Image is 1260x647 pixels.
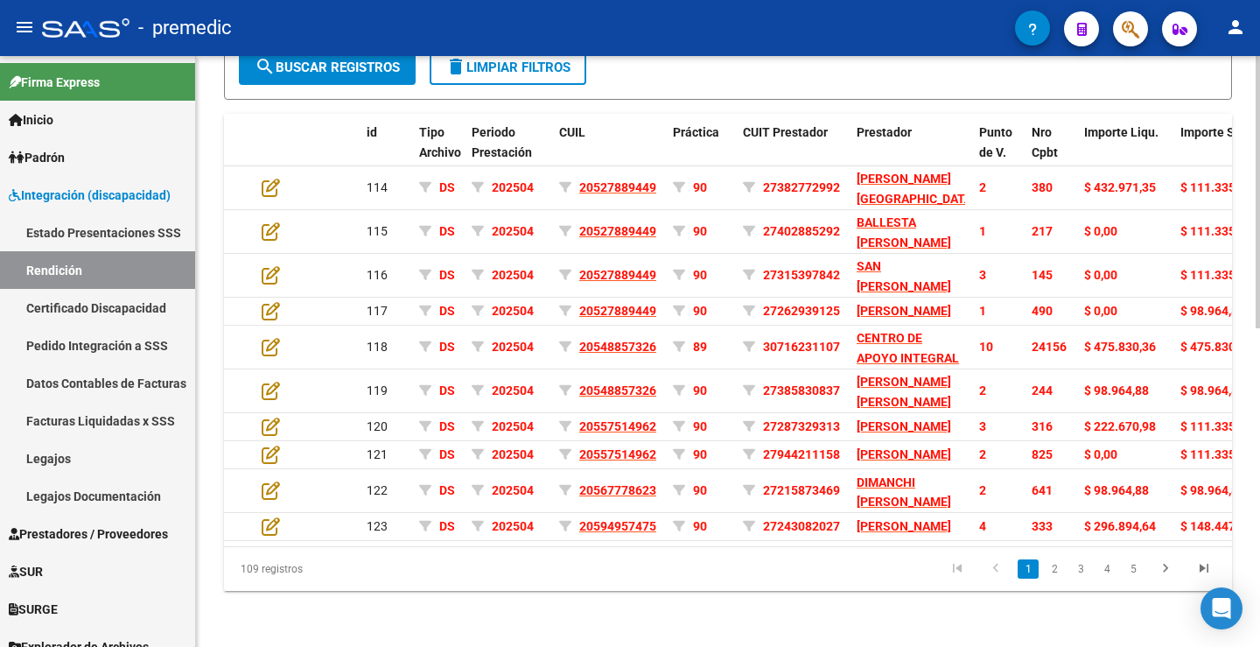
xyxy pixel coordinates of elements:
[445,60,570,75] span: Limpiar filtros
[1032,125,1058,159] span: Nro Cpbt
[693,483,707,497] span: 90
[693,180,707,194] span: 90
[1025,114,1077,191] datatable-header-cell: Nro Cpbt
[492,304,534,318] span: 202504
[579,224,656,238] span: 20527889449
[979,180,986,194] span: 2
[1032,268,1053,282] span: 145
[255,60,400,75] span: Buscar registros
[1084,419,1156,433] span: $ 222.670,98
[1180,304,1245,318] span: $ 98.964,88
[9,110,53,130] span: Inicio
[224,547,423,591] div: 109 registros
[439,483,455,497] span: DS
[439,419,455,433] span: DS
[472,125,532,159] span: Periodo Prestación
[673,125,719,139] span: Práctica
[360,114,412,191] datatable-header-cell: id
[1180,447,1252,461] span: $ 111.335,49
[239,50,416,85] button: Buscar registros
[1077,114,1173,191] datatable-header-cell: Importe Liqu.
[1032,383,1053,397] span: 244
[1180,483,1245,497] span: $ 98.964,88
[693,224,707,238] span: 90
[367,301,405,321] div: 117
[579,519,656,533] span: 20594957475
[693,419,707,433] span: 90
[1041,554,1067,584] li: page 2
[9,562,43,581] span: SUR
[979,419,986,433] span: 3
[1018,559,1039,579] a: 1
[979,519,986,533] span: 4
[559,125,585,139] span: CUIL
[857,475,951,510] span: DIMANCHI [PERSON_NAME]
[1032,304,1053,318] span: 490
[439,447,455,461] span: DS
[763,304,840,318] span: 27262939125
[1032,419,1053,433] span: 316
[1084,447,1117,461] span: $ 0,00
[9,524,168,544] span: Prestadores / Proveedores
[857,331,959,385] span: CENTRO DE APOYO INTEGRAL LA HUELLA SRL
[857,215,951,250] span: BALLESTA [PERSON_NAME]
[1032,340,1067,354] span: 24156
[138,9,232,47] span: - premedic
[579,483,656,497] span: 20567778623
[552,114,666,191] datatable-header-cell: CUIL
[492,383,534,397] span: 202504
[9,148,65,167] span: Padrón
[492,483,534,497] span: 202504
[367,125,377,139] span: id
[255,56,276,77] mat-icon: search
[857,375,951,409] span: [PERSON_NAME] [PERSON_NAME]
[492,447,534,461] span: 202504
[979,268,986,282] span: 3
[1149,559,1182,579] a: go to next page
[763,268,840,282] span: 27315397842
[1187,559,1221,579] a: go to last page
[579,419,656,433] span: 20557514962
[979,340,993,354] span: 10
[693,304,707,318] span: 90
[979,304,986,318] span: 1
[1120,554,1146,584] li: page 5
[1096,559,1117,579] a: 4
[1200,587,1242,629] div: Open Intercom Messenger
[693,383,707,397] span: 90
[857,259,951,293] span: SAN [PERSON_NAME]
[979,125,1012,159] span: Punto de V.
[857,304,951,318] span: [PERSON_NAME]
[439,383,455,397] span: DS
[579,447,656,461] span: 20557514962
[693,519,707,533] span: 90
[430,50,586,85] button: Limpiar filtros
[763,383,840,397] span: 27385830837
[1180,519,1252,533] span: $ 148.447,32
[419,125,461,159] span: Tipo Archivo
[1084,483,1149,497] span: $ 98.964,88
[743,125,828,139] span: CUIT Prestador
[693,447,707,461] span: 90
[857,519,951,533] span: [PERSON_NAME]
[736,114,850,191] datatable-header-cell: CUIT Prestador
[972,114,1025,191] datatable-header-cell: Punto de V.
[439,180,455,194] span: DS
[1123,559,1144,579] a: 5
[763,224,840,238] span: 27402885292
[579,268,656,282] span: 20527889449
[857,419,951,433] span: [PERSON_NAME]
[1180,125,1258,139] span: Importe Solic.
[693,268,707,282] span: 90
[412,114,465,191] datatable-header-cell: Tipo Archivo
[1084,224,1117,238] span: $ 0,00
[666,114,736,191] datatable-header-cell: Práctica
[1180,383,1245,397] span: $ 98.964,88
[857,172,976,206] span: [PERSON_NAME][GEOGRAPHIC_DATA]
[763,447,840,461] span: 27944211158
[1180,419,1252,433] span: $ 111.335,49
[1180,224,1252,238] span: $ 111.335,49
[367,517,405,537] div: 123
[763,180,840,194] span: 27382772992
[1084,125,1158,139] span: Importe Liqu.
